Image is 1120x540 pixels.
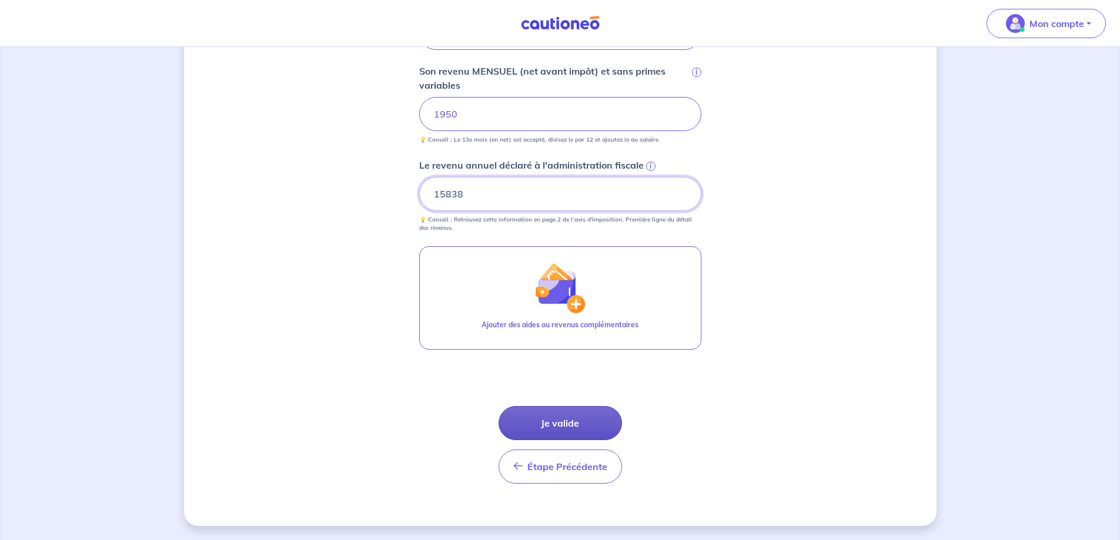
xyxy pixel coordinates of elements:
[19,31,28,40] img: website_grey.svg
[419,216,701,232] p: 💡 Conseil : Retrouvez cette information en page 2 de l’avis d'imposition. Première ligne du détai...
[419,64,690,92] p: Son revenu MENSUEL (net avant impôt) et sans primes variables
[499,406,622,440] button: Je valide
[419,136,658,144] p: 💡 Conseil : Le 13e mois (en net) est accepté, divisez le par 12 et ajoutez le au salaire
[419,158,644,172] p: Le revenu annuel déclaré à l'administration fiscale
[987,9,1106,38] button: illu_account_valid_menu.svgMon compte
[482,320,638,330] p: Ajouter des aides ou revenus complémentaires
[31,31,133,40] div: Domaine: [DOMAIN_NAME]
[646,162,656,171] span: i
[692,68,701,77] span: i
[61,69,91,77] div: Domaine
[419,246,701,350] button: illu_wallet.svgAjouter des aides ou revenus complémentaires
[419,97,701,131] input: Ex : 1 500 € net/mois
[133,68,143,78] img: tab_keywords_by_traffic_grey.svg
[499,450,622,484] button: Étape Précédente
[146,69,180,77] div: Mots-clés
[1006,14,1025,33] img: illu_account_valid_menu.svg
[48,68,57,78] img: tab_domain_overview_orange.svg
[19,19,28,28] img: logo_orange.svg
[527,461,607,472] span: Étape Précédente
[1029,16,1084,31] p: Mon compte
[534,263,585,313] img: illu_wallet.svg
[419,177,701,211] input: 20000€
[33,19,58,28] div: v 4.0.25
[516,16,604,31] img: Cautioneo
